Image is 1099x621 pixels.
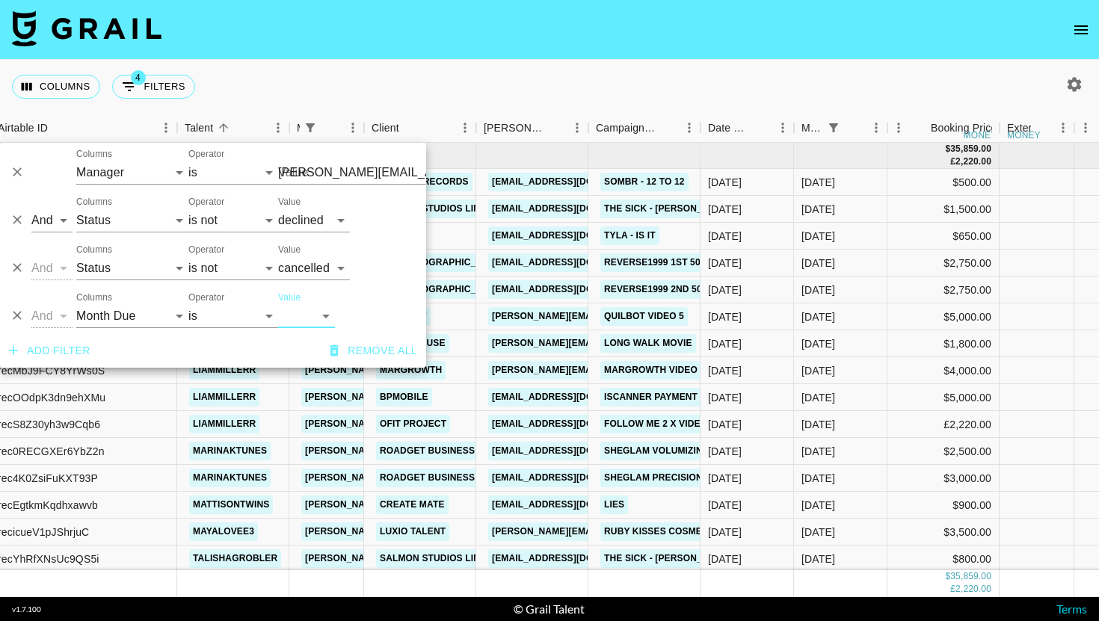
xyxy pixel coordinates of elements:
[484,114,545,143] div: [PERSON_NAME]
[801,498,835,513] div: Aug '25
[801,525,835,540] div: Aug '25
[278,291,301,304] label: Value
[588,114,701,143] div: Campaign (Type)
[376,415,450,433] a: Ofit Project
[300,117,321,138] button: Show filters
[6,161,28,183] button: Delete
[301,442,545,460] a: [PERSON_NAME][EMAIL_ADDRESS][DOMAIN_NAME]
[887,196,1000,223] div: $1,500.00
[708,471,742,486] div: 01/07/2025
[950,155,955,168] div: £
[76,196,112,208] label: Columns
[708,390,742,405] div: 18/08/2025
[6,256,28,279] button: Delete
[76,291,112,304] label: Columns
[76,148,112,161] label: Columns
[213,117,234,138] button: Sort
[887,250,1000,276] div: $2,750.00
[488,388,656,407] a: [EMAIL_ADDRESS][DOMAIN_NAME]
[708,114,751,143] div: Date Created
[708,256,742,271] div: 12/08/2025
[1007,131,1041,140] div: money
[600,388,701,407] a: iScanner payment
[801,309,835,324] div: Aug '25
[964,131,997,140] div: money
[823,117,844,138] button: Show filters
[708,552,742,566] div: 11/08/2025
[794,114,887,143] div: Month Due
[955,584,991,596] div: 2,220.00
[278,196,301,208] label: Value
[801,282,835,297] div: Aug '25
[887,465,1000,492] div: $3,000.00
[342,117,364,139] button: Menu
[31,256,73,280] select: Logic operator
[950,571,991,584] div: 35,859.00
[267,117,289,139] button: Menu
[600,469,854,487] a: SHEGLAM Precision Sculpt Liquid Contour Duo!
[189,522,258,541] a: mayalovee3
[488,549,656,568] a: [EMAIL_ADDRESS][DOMAIN_NAME]
[844,117,865,138] button: Sort
[1074,117,1097,139] button: Menu
[823,117,844,138] div: 1 active filter
[189,469,271,487] a: marinaktunes
[488,522,732,541] a: [PERSON_NAME][EMAIL_ADDRESS][DOMAIN_NAME]
[188,148,224,161] label: Operator
[301,495,545,514] a: [PERSON_NAME][EMAIL_ADDRESS][DOMAIN_NAME]
[887,384,1000,411] div: $5,000.00
[321,117,342,138] button: Sort
[177,114,289,143] div: Talent
[566,117,588,139] button: Menu
[188,291,224,304] label: Operator
[887,492,1000,519] div: $900.00
[12,10,161,46] img: Grail Talent
[6,208,28,231] button: Delete
[801,471,835,486] div: Aug '25
[488,415,656,433] a: [EMAIL_ADDRESS][DOMAIN_NAME]
[189,442,271,460] a: marinaktunes
[600,334,696,353] a: long Walk Movie
[887,411,1000,438] div: £2,220.00
[708,202,742,217] div: 13/08/2025
[6,304,28,327] button: Delete
[185,114,213,143] div: Talent
[708,175,742,190] div: 30/07/2025
[887,330,1000,357] div: $1,800.00
[887,276,1000,303] div: $2,750.00
[112,75,195,99] button: Show filters
[887,303,1000,330] div: $5,000.00
[801,417,835,432] div: Aug '25
[945,143,950,155] div: $
[376,442,559,460] a: Roadget Business [DOMAIN_NAME].
[300,117,321,138] div: 1 active filter
[488,200,656,218] a: [EMAIL_ADDRESS][DOMAIN_NAME]
[3,337,96,365] button: Add filter
[657,117,678,138] button: Sort
[189,361,259,380] a: liammillerr
[376,495,449,514] a: Create Mate
[801,256,835,271] div: Aug '25
[887,169,1000,196] div: $500.00
[600,522,764,541] a: Ruby Kisses Cosmetics promo
[301,361,545,380] a: [PERSON_NAME][EMAIL_ADDRESS][DOMAIN_NAME]
[600,200,736,218] a: the sick - [PERSON_NAME]
[324,337,423,365] button: Remove all
[708,229,742,244] div: 27/08/2025
[708,282,742,297] div: 12/08/2025
[189,495,273,514] a: mattisontwins
[372,114,399,143] div: Client
[488,226,656,245] a: [EMAIL_ADDRESS][DOMAIN_NAME]
[708,336,742,351] div: 20/08/2025
[708,309,742,324] div: 07/07/2025
[1052,117,1074,139] button: Menu
[751,117,772,138] button: Sort
[600,549,736,568] a: the sick - [PERSON_NAME]
[301,388,545,407] a: [PERSON_NAME][EMAIL_ADDRESS][DOMAIN_NAME]
[488,173,656,191] a: [EMAIL_ADDRESS][DOMAIN_NAME]
[301,522,545,541] a: [PERSON_NAME][EMAIL_ADDRESS][DOMAIN_NAME]
[376,200,505,218] a: Salmon Studios Limited
[488,495,656,514] a: [EMAIL_ADDRESS][DOMAIN_NAME]
[600,226,659,245] a: tyla - is it
[801,552,835,566] div: Aug '25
